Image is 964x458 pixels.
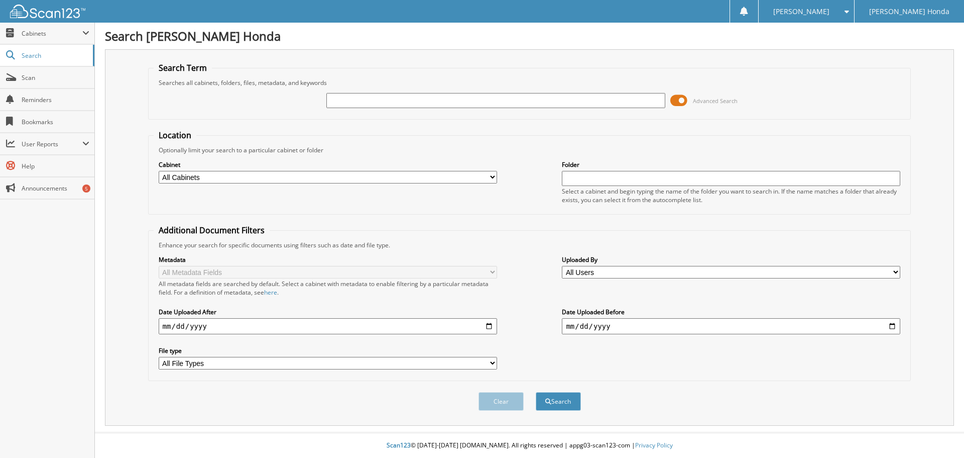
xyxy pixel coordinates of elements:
div: 5 [82,185,90,193]
div: © [DATE]-[DATE] [DOMAIN_NAME]. All rights reserved | appg03-scan123-com | [95,433,964,458]
label: File type [159,346,497,355]
button: Clear [478,392,524,411]
span: Bookmarks [22,118,89,126]
span: Advanced Search [693,97,738,105]
span: [PERSON_NAME] [773,9,829,15]
label: Folder [562,160,900,169]
label: Cabinet [159,160,497,169]
input: end [562,318,900,334]
span: [PERSON_NAME] Honda [869,9,949,15]
div: Select a cabinet and begin typing the name of the folder you want to search in. If the name match... [562,187,900,204]
div: Enhance your search for specific documents using filters such as date and file type. [154,241,906,249]
span: Scan123 [387,441,411,449]
div: Optionally limit your search to a particular cabinet or folder [154,146,906,154]
span: Help [22,162,89,170]
label: Date Uploaded Before [562,308,900,316]
span: Scan [22,73,89,82]
label: Uploaded By [562,255,900,264]
img: scan123-logo-white.svg [10,5,85,18]
div: All metadata fields are searched by default. Select a cabinet with metadata to enable filtering b... [159,280,497,297]
legend: Additional Document Filters [154,225,270,236]
legend: Search Term [154,62,212,73]
label: Date Uploaded After [159,308,497,316]
input: start [159,318,497,334]
span: Reminders [22,96,89,104]
span: Cabinets [22,29,82,38]
label: Metadata [159,255,497,264]
a: here [264,288,277,297]
a: Privacy Policy [635,441,673,449]
legend: Location [154,130,196,141]
button: Search [536,392,581,411]
span: Announcements [22,184,89,193]
span: User Reports [22,140,82,148]
span: Search [22,51,88,60]
h1: Search [PERSON_NAME] Honda [105,28,954,44]
div: Searches all cabinets, folders, files, metadata, and keywords [154,78,906,87]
